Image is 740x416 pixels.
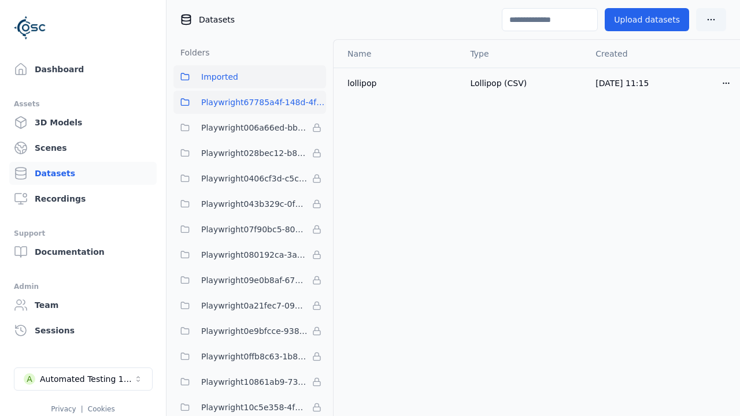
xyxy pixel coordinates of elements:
[173,142,326,165] button: Playwright028bec12-b853-4041-8716-f34111cdbd0b
[14,12,46,44] img: Logo
[14,280,152,294] div: Admin
[201,324,308,338] span: Playwright0e9bfcce-9385-4655-aad9-5e1830d0cbce
[201,95,326,109] span: Playwright67785a4f-148d-4fca-8377-30898b20f4a2
[9,136,157,159] a: Scenes
[461,68,586,98] td: Lollipop (CSV)
[9,111,157,134] a: 3D Models
[201,146,308,160] span: Playwright028bec12-b853-4041-8716-f34111cdbd0b
[173,294,326,317] button: Playwright0a21fec7-093e-446e-ac90-feefe60349da
[173,192,326,216] button: Playwright043b329c-0fea-4eef-a1dd-c1b85d96f68d
[201,121,308,135] span: Playwright006a66ed-bbfa-4b84-a6f2-8b03960da6f1
[81,405,83,413] span: |
[24,373,35,385] div: A
[201,375,308,389] span: Playwright10861ab9-735f-4df9-aafe-eebd5bc866d9
[9,319,157,342] a: Sessions
[173,269,326,292] button: Playwright09e0b8af-6797-487c-9a58-df45af994400
[173,47,210,58] h3: Folders
[9,162,157,185] a: Datasets
[173,167,326,190] button: Playwright0406cf3d-c5c6-4809-a891-d4d7aaf60441
[605,8,689,31] button: Upload datasets
[9,58,157,81] a: Dashboard
[14,97,152,111] div: Assets
[173,243,326,266] button: Playwright080192ca-3ab8-4170-8689-2c2dffafb10d
[9,240,157,263] a: Documentation
[14,226,152,240] div: Support
[51,405,76,413] a: Privacy
[14,367,153,391] button: Select a workspace
[40,373,134,385] div: Automated Testing 1 - Playwright
[173,218,326,241] button: Playwright07f90bc5-80d1-4d58-862e-051c9f56b799
[461,40,586,68] th: Type
[88,405,115,413] a: Cookies
[201,248,308,262] span: Playwright080192ca-3ab8-4170-8689-2c2dffafb10d
[199,14,235,25] span: Datasets
[201,172,308,185] span: Playwright0406cf3d-c5c6-4809-a891-d4d7aaf60441
[173,65,326,88] button: Imported
[201,197,308,211] span: Playwright043b329c-0fea-4eef-a1dd-c1b85d96f68d
[201,350,308,363] span: Playwright0ffb8c63-1b89-42f9-8930-08c6864de4e8
[201,222,308,236] span: Playwright07f90bc5-80d1-4d58-862e-051c9f56b799
[9,294,157,317] a: Team
[9,187,157,210] a: Recordings
[586,40,712,68] th: Created
[173,370,326,393] button: Playwright10861ab9-735f-4df9-aafe-eebd5bc866d9
[173,345,326,368] button: Playwright0ffb8c63-1b89-42f9-8930-08c6864de4e8
[173,91,326,114] button: Playwright67785a4f-148d-4fca-8377-30898b20f4a2
[173,116,326,139] button: Playwright006a66ed-bbfa-4b84-a6f2-8b03960da6f1
[173,320,326,343] button: Playwright0e9bfcce-9385-4655-aad9-5e1830d0cbce
[334,40,461,68] th: Name
[201,400,308,414] span: Playwright10c5e358-4f76-4599-baaf-fd5b2776e6be
[595,79,649,88] span: [DATE] 11:15
[201,273,308,287] span: Playwright09e0b8af-6797-487c-9a58-df45af994400
[347,77,452,89] div: lollipop
[201,299,308,313] span: Playwright0a21fec7-093e-446e-ac90-feefe60349da
[201,70,238,84] span: Imported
